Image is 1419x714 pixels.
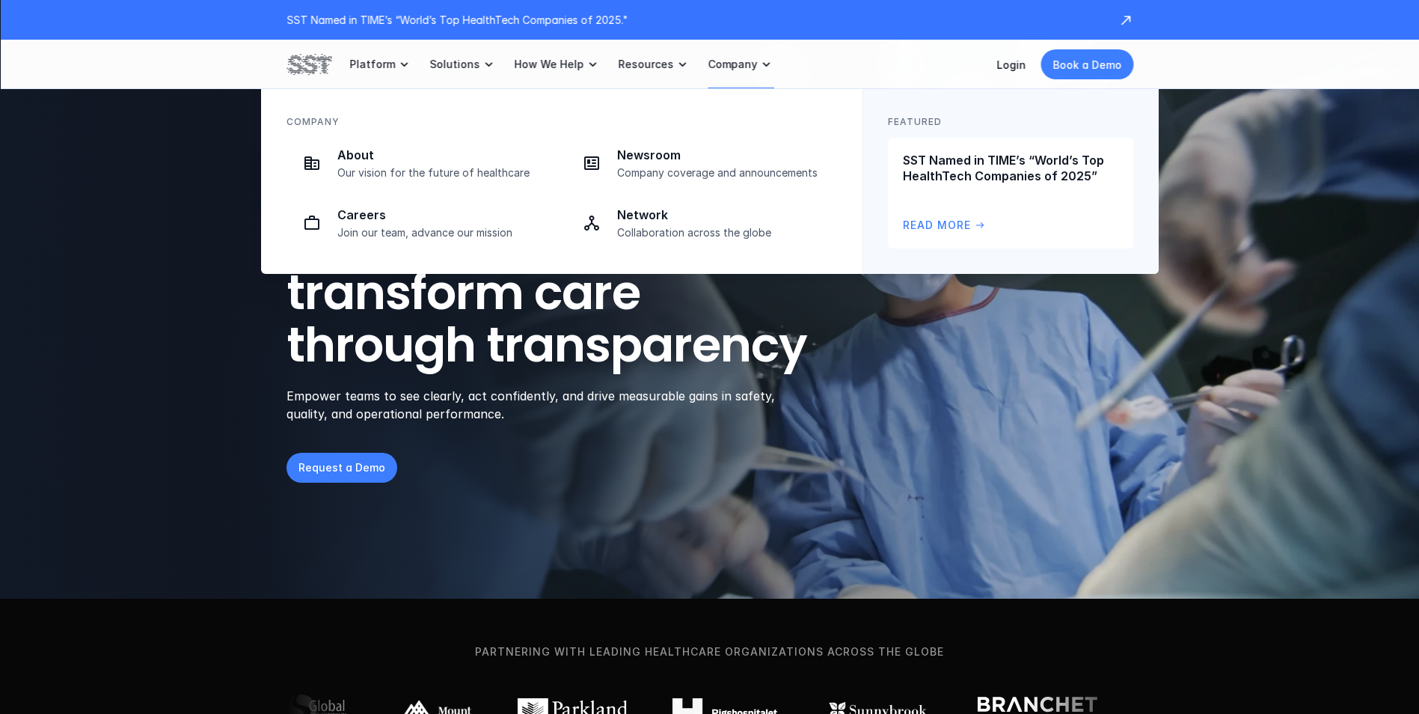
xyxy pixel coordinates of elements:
[349,40,411,89] a: Platform
[583,154,601,172] img: Newspaper icon
[337,166,548,180] p: Our vision for the future of healthcare
[286,161,879,372] h1: The black box technology to transform care through transparency
[337,207,548,223] p: Careers
[514,58,583,71] p: How We Help
[618,58,673,71] p: Resources
[617,226,828,239] p: Collaboration across the globe
[286,138,557,189] a: Company iconAboutOur vision for the future of healthcare
[708,58,757,71] p: Company
[303,154,321,172] img: Company icon
[337,226,548,239] p: Join our team, advance our mission
[286,52,331,77] img: SST logo
[888,138,1133,248] a: SST Named in TIME’s “World’s Top HealthTech Companies of 2025”Read Morearrow_right_alt
[617,207,828,223] p: Network
[303,214,321,232] img: Briefcase icon
[286,115,340,129] p: Company
[286,12,1103,28] p: SST Named in TIME’s “World’s Top HealthTech Companies of 2025."
[566,138,837,189] a: Newspaper iconNewsroomCompany coverage and announcements
[349,58,395,71] p: Platform
[286,453,397,483] a: Request a Demo
[337,147,548,163] p: About
[583,214,601,232] img: Network icon
[974,219,986,231] span: arrow_right_alt
[903,153,1118,184] p: SST Named in TIME’s “World’s Top HealthTech Companies of 2025”
[617,166,828,180] p: Company coverage and announcements
[566,198,837,248] a: Network iconNetworkCollaboration across the globe
[286,198,557,248] a: Briefcase iconCareersJoin our team, advance our mission
[888,115,942,129] p: FEATURED
[903,217,971,234] p: Read More
[617,147,828,163] p: Newsroom
[25,644,1394,660] p: Partnering with leading healthcare organizations across the globe
[996,58,1026,71] a: Login
[1041,49,1133,79] a: Book a Demo
[286,387,794,423] p: Empower teams to see clearly, act confidently, and drive measurable gains in safety, quality, and...
[298,460,385,475] p: Request a Demo
[429,58,479,71] p: Solutions
[1052,57,1121,73] p: Book a Demo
